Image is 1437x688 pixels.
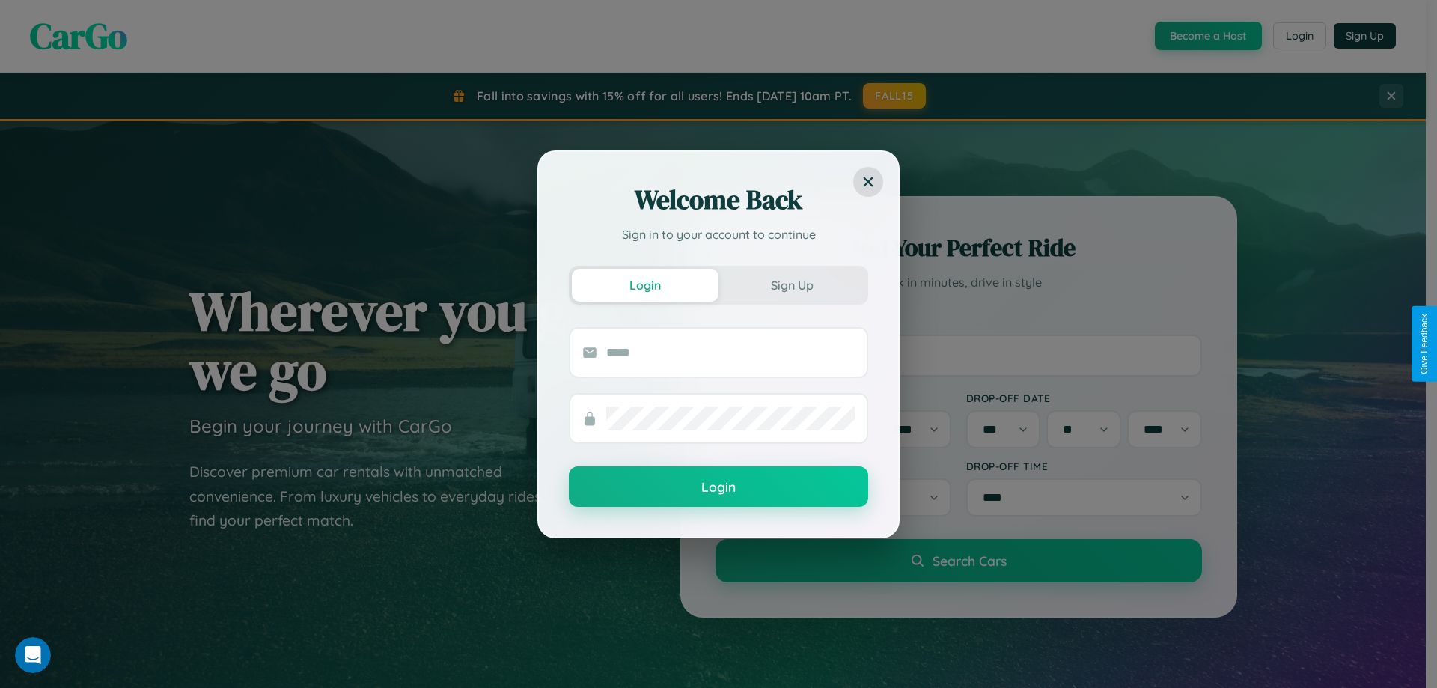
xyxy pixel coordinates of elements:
[569,466,868,507] button: Login
[572,269,718,302] button: Login
[569,225,868,243] p: Sign in to your account to continue
[718,269,865,302] button: Sign Up
[1419,314,1430,374] div: Give Feedback
[15,637,51,673] iframe: Intercom live chat
[569,182,868,218] h2: Welcome Back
